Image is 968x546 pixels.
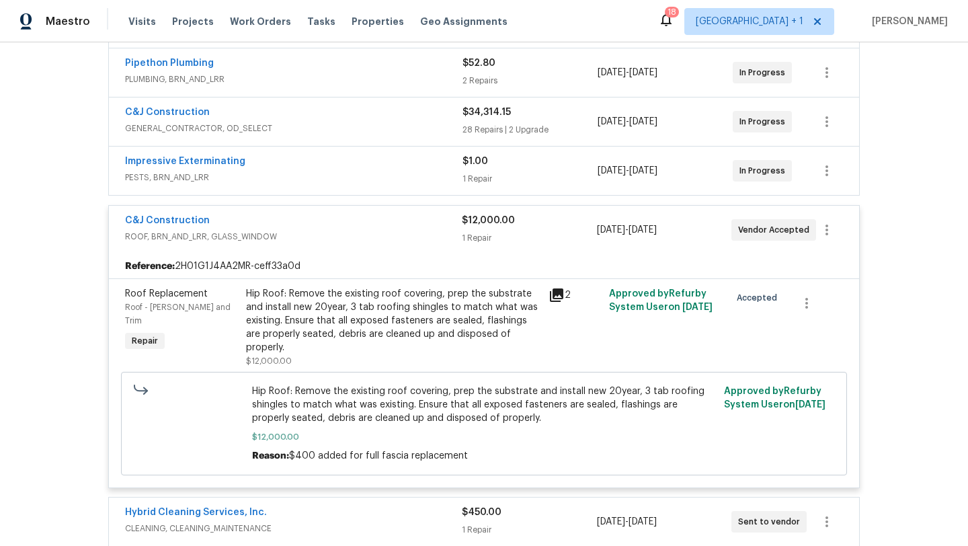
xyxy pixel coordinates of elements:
span: Repair [126,334,163,348]
span: [GEOGRAPHIC_DATA] + 1 [696,15,803,28]
div: 2H01G1J4AA2MR-ceff33a0d [109,254,859,278]
div: 2 [549,287,601,303]
div: 1 Repair [462,172,598,186]
div: 18 [668,5,676,19]
span: $400 added for full fascia replacement [289,451,468,461]
span: Sent to vendor [738,515,805,529]
b: Reference: [125,260,175,273]
span: Work Orders [230,15,291,28]
span: Roof Replacement [125,289,208,299]
span: [DATE] [598,68,626,77]
span: - [598,66,657,79]
span: [DATE] [598,166,626,175]
div: 1 Repair [462,231,596,245]
a: Hybrid Cleaning Services, Inc. [125,508,267,517]
span: $12,000.00 [462,216,515,225]
span: [DATE] [629,166,657,175]
span: - [597,223,657,237]
span: Tasks [307,17,335,26]
div: Hip Roof: Remove the existing roof covering, prep the substrate and install new 20year, 3 tab roo... [246,287,540,354]
div: 28 Repairs | 2 Upgrade [462,123,598,136]
span: In Progress [739,66,791,79]
div: 1 Repair [462,523,596,537]
span: Reason: [252,451,289,461]
a: C&J Construction [125,216,210,225]
span: [DATE] [629,68,657,77]
span: [DATE] [629,117,657,126]
span: In Progress [739,164,791,178]
span: $450.00 [462,508,501,517]
span: Approved by Refurby System User on [724,387,825,409]
span: Geo Assignments [420,15,508,28]
a: Pipethon Plumbing [125,58,214,68]
span: [DATE] [597,225,625,235]
span: [DATE] [598,117,626,126]
span: ROOF, BRN_AND_LRR, GLASS_WINDOW [125,230,462,243]
span: $52.80 [462,58,495,68]
span: Approved by Refurby System User on [609,289,713,312]
span: - [598,164,657,178]
span: GENERAL_CONTRACTOR, OD_SELECT [125,122,462,135]
span: [PERSON_NAME] [866,15,948,28]
span: Vendor Accepted [738,223,815,237]
span: - [598,115,657,128]
span: - [597,515,657,529]
span: Visits [128,15,156,28]
span: Properties [352,15,404,28]
span: CLEANING, CLEANING_MAINTENANCE [125,522,462,535]
span: [DATE] [629,517,657,526]
span: $12,000.00 [252,430,717,444]
a: C&J Construction [125,108,210,117]
span: [DATE] [682,303,713,312]
div: 2 Repairs [462,74,598,87]
span: Projects [172,15,214,28]
span: [DATE] [597,517,625,526]
span: $1.00 [462,157,488,166]
span: [DATE] [795,400,825,409]
span: Roof - [PERSON_NAME] and Trim [125,303,231,325]
span: Maestro [46,15,90,28]
span: PLUMBING, BRN_AND_LRR [125,73,462,86]
a: Impressive Exterminating [125,157,245,166]
span: PESTS, BRN_AND_LRR [125,171,462,184]
span: $12,000.00 [246,357,292,365]
span: Hip Roof: Remove the existing roof covering, prep the substrate and install new 20year, 3 tab roo... [252,385,717,425]
span: $34,314.15 [462,108,511,117]
span: In Progress [739,115,791,128]
span: Accepted [737,291,782,305]
span: [DATE] [629,225,657,235]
